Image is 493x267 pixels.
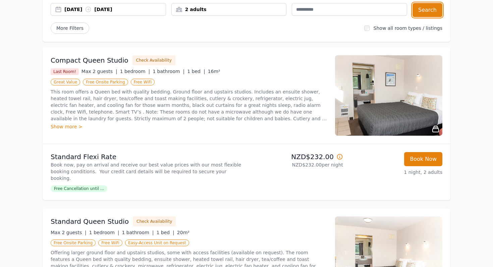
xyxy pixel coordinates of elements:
span: 16m² [208,69,220,74]
p: Standard Flexi Rate [51,152,244,161]
span: 1 bed | [156,230,174,235]
span: 20m² [177,230,189,235]
span: Easy-Access Unit on Request [125,240,189,246]
button: Search [413,3,442,17]
span: Free WiFi [98,240,122,246]
h3: Compact Queen Studio [51,56,128,65]
span: Free WiFi [131,79,155,85]
label: Show all room types / listings [374,25,442,31]
p: This room offers a Queen bed with quality bedding. Ground floor and upstairs studios. Includes an... [51,88,327,122]
span: Free Onsite Parking [83,79,128,85]
span: Max 2 guests | [81,69,117,74]
p: NZD$232.00 [249,152,343,161]
span: 1 bedroom | [89,230,119,235]
button: Check Availability [133,216,176,226]
span: 1 bed | [187,69,205,74]
span: Last Room! [51,68,79,75]
span: More Filters [51,22,89,34]
p: 1 night, 2 adults [348,169,442,176]
span: 1 bathroom | [122,230,154,235]
div: [DATE] [DATE] [64,6,166,13]
span: Free Cancellation until ... [51,185,107,192]
span: Max 2 guests | [51,230,87,235]
button: Check Availability [132,55,175,65]
span: 1 bathroom | [153,69,184,74]
div: Show more > [51,123,327,130]
p: NZD$232.00 per night [249,161,343,168]
div: 2 adults [172,6,286,13]
h3: Standard Queen Studio [51,217,129,226]
button: Book Now [404,152,442,166]
span: Free Onsite Parking [51,240,96,246]
span: Great Value [51,79,80,85]
p: Book now, pay on arrival and receive our best value prices with our most flexible booking conditi... [51,161,244,182]
span: 1 bedroom | [120,69,150,74]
